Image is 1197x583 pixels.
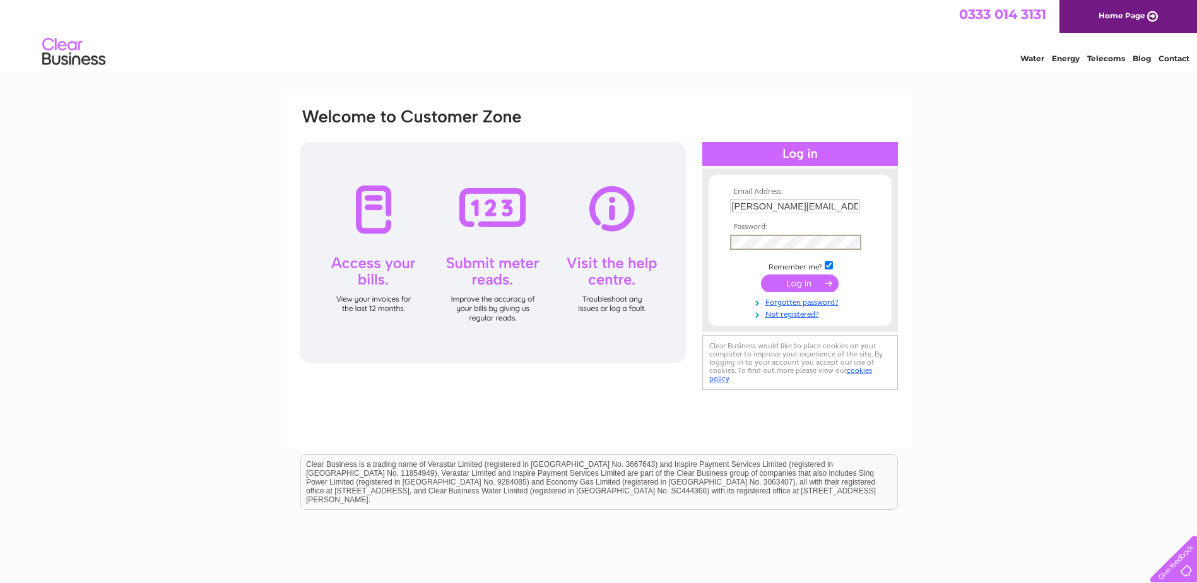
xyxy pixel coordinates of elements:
img: logo.png [42,33,106,71]
a: Energy [1052,54,1080,63]
th: Password: [727,223,873,232]
a: Blog [1133,54,1151,63]
a: Contact [1159,54,1189,63]
a: Forgotten password? [730,295,873,307]
div: Clear Business is a trading name of Verastar Limited (registered in [GEOGRAPHIC_DATA] No. 3667643... [301,7,897,61]
a: Telecoms [1087,54,1125,63]
input: Submit [761,274,839,292]
a: 0333 014 3131 [959,6,1046,22]
td: Remember me? [727,259,873,272]
a: Water [1020,54,1044,63]
a: cookies policy [709,366,872,383]
a: Not registered? [730,307,873,319]
div: Clear Business would like to place cookies on your computer to improve your experience of the sit... [702,335,898,390]
th: Email Address: [727,187,873,196]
